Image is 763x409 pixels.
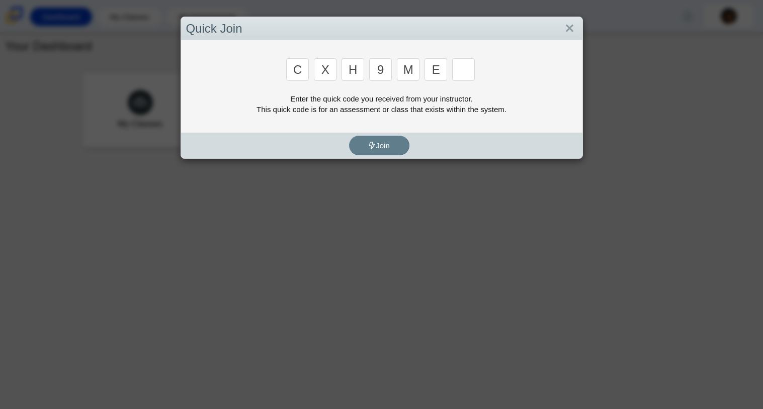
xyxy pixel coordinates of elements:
span: Join [368,141,390,150]
div: Quick Join [181,17,582,41]
a: Close [562,20,577,37]
input: Enter Access Code Digit 6 [425,58,447,81]
input: Enter Access Code Digit 7 [452,58,475,81]
input: Enter Access Code Digit 5 [397,58,419,81]
input: Enter Access Code Digit 3 [342,58,364,81]
div: Enter the quick code you received from your instructor. This quick code is for an assessment or c... [186,93,577,115]
input: Enter Access Code Digit 1 [286,58,309,81]
button: Join [349,136,409,155]
input: Enter Access Code Digit 2 [314,58,336,81]
input: Enter Access Code Digit 4 [369,58,392,81]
